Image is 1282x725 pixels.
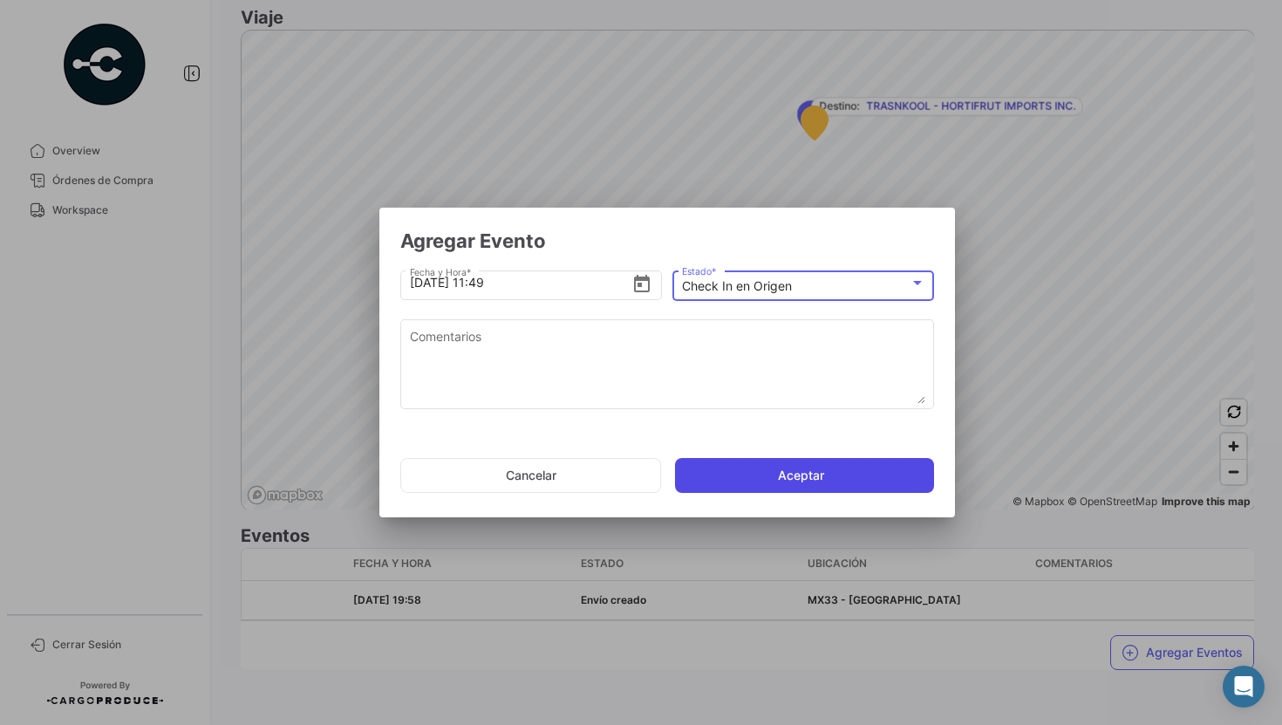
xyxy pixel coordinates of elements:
button: Cancelar [400,458,661,493]
h2: Agregar Evento [400,229,934,253]
button: Aceptar [675,458,934,493]
input: Seleccionar una fecha [410,252,632,313]
mat-select-trigger: Check In en Origen [682,278,792,293]
button: Open calendar [631,273,652,292]
div: Abrir Intercom Messenger [1223,666,1265,708]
